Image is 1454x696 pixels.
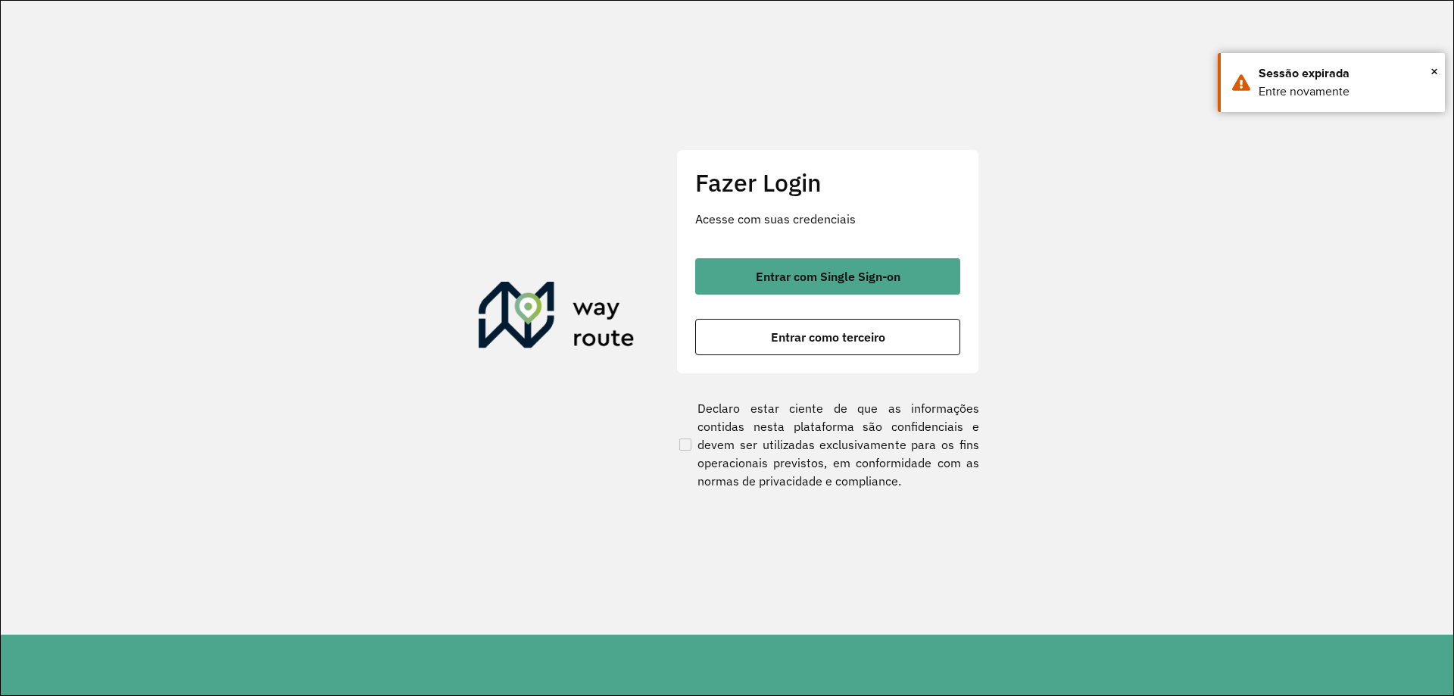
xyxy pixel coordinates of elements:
p: Acesse com suas credenciais [695,210,960,228]
button: button [695,319,960,355]
button: button [695,258,960,295]
button: Close [1431,60,1438,83]
span: × [1431,60,1438,83]
div: Sessão expirada [1259,64,1434,83]
span: Entrar como terceiro [771,331,885,343]
label: Declaro estar ciente de que as informações contidas nesta plataforma são confidenciais e devem se... [676,399,979,490]
h2: Fazer Login [695,168,960,197]
img: Roteirizador AmbevTech [479,282,635,354]
span: Entrar com Single Sign-on [756,270,900,282]
div: Entre novamente [1259,83,1434,101]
